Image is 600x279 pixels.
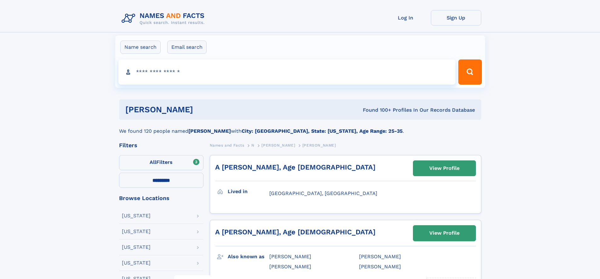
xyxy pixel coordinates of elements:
a: Names and Facts [210,141,244,149]
div: [US_STATE] [122,260,151,265]
button: Search Button [458,59,482,85]
span: All [150,159,156,165]
div: View Profile [429,226,460,240]
label: Name search [120,41,161,54]
div: Found 100+ Profiles In Our Records Database [278,107,475,114]
span: [PERSON_NAME] [261,143,295,148]
b: City: [GEOGRAPHIC_DATA], State: [US_STATE], Age Range: 25-35 [242,128,403,134]
a: Log In [380,10,431,25]
label: Filters [119,155,203,170]
div: Browse Locations [119,195,203,201]
span: [PERSON_NAME] [359,254,401,259]
div: [US_STATE] [122,245,151,250]
input: search input [118,59,456,85]
span: [PERSON_NAME] [302,143,336,148]
h1: [PERSON_NAME] [125,106,278,114]
h3: Lived in [228,186,269,197]
b: [PERSON_NAME] [188,128,231,134]
span: [PERSON_NAME] [269,264,311,270]
img: Logo Names and Facts [119,10,210,27]
div: View Profile [429,161,460,176]
span: [PERSON_NAME] [359,264,401,270]
h3: Also known as [228,251,269,262]
a: View Profile [413,161,476,176]
div: [US_STATE] [122,213,151,218]
div: [US_STATE] [122,229,151,234]
a: A [PERSON_NAME], Age [DEMOGRAPHIC_DATA] [215,163,375,171]
a: View Profile [413,226,476,241]
span: [GEOGRAPHIC_DATA], [GEOGRAPHIC_DATA] [269,190,377,196]
span: [PERSON_NAME] [269,254,311,259]
a: [PERSON_NAME] [261,141,295,149]
span: N [251,143,254,148]
div: Filters [119,142,203,148]
a: N [251,141,254,149]
div: We found 120 people named with . [119,120,481,135]
a: A [PERSON_NAME], Age [DEMOGRAPHIC_DATA] [215,228,375,236]
a: Sign Up [431,10,481,25]
label: Email search [167,41,207,54]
